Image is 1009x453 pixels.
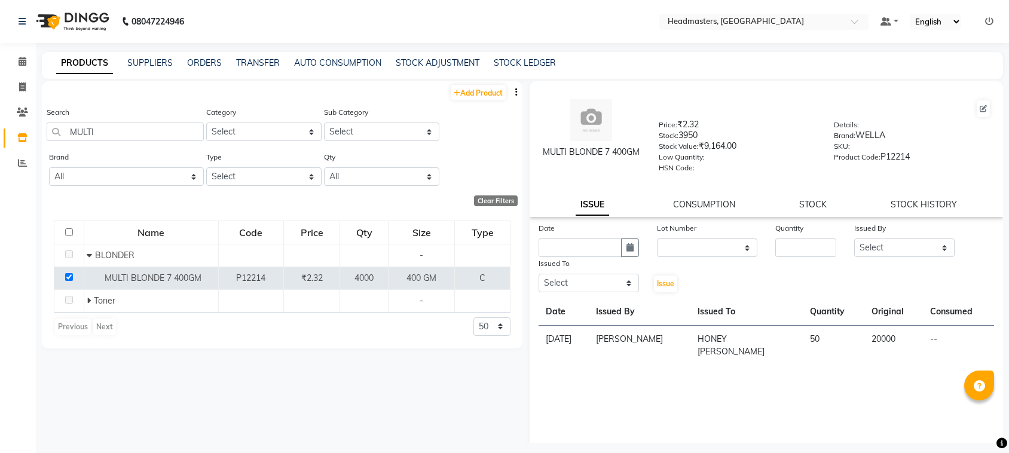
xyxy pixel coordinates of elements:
th: Date [539,298,589,326]
label: Type [206,152,222,163]
span: - [420,250,423,261]
input: Search by product name or code [47,123,204,141]
a: STOCK LEDGER [494,57,556,68]
label: Category [206,107,236,118]
a: ORDERS [187,57,222,68]
span: P12214 [236,273,265,283]
div: 3950 [659,129,816,146]
th: Original [864,298,923,326]
div: WELLA [834,129,991,146]
td: HONEY [PERSON_NAME] [690,326,803,366]
td: [DATE] [539,326,589,366]
td: 50 [803,326,864,366]
span: Issue [657,279,674,288]
a: SUPPLIERS [127,57,173,68]
button: Issue [654,276,677,292]
td: [PERSON_NAME] [589,326,690,366]
div: P12214 [834,151,991,167]
label: Qty [324,152,335,163]
img: logo [30,5,112,38]
span: Toner [94,295,115,306]
label: Search [47,107,69,118]
a: AUTO CONSUMPTION [294,57,381,68]
th: Consumed [923,298,994,326]
b: 08047224946 [132,5,184,38]
th: Quantity [803,298,864,326]
label: Brand [49,152,69,163]
label: Stock: [659,130,678,141]
label: HSN Code: [659,163,695,173]
label: Brand: [834,130,855,141]
div: Code [219,222,283,243]
div: Size [389,222,454,243]
td: 20000 [864,326,923,366]
td: -- [923,326,994,366]
div: Clear Filters [474,195,518,206]
div: Qty [341,222,387,243]
label: Issued To [539,258,570,269]
a: PRODUCTS [56,53,113,74]
div: Type [455,222,509,243]
label: SKU: [834,141,850,152]
span: 400 GM [406,273,436,283]
th: Issued By [589,298,690,326]
span: ₹2.32 [301,273,323,283]
a: Add Product [451,85,506,100]
span: MULTI BLONDE 7 400GM [105,273,201,283]
div: Price [285,222,339,243]
label: Price: [659,120,677,130]
a: STOCK [799,199,827,210]
div: ₹2.32 [659,118,816,135]
div: ₹9,164.00 [659,140,816,157]
span: 4000 [354,273,374,283]
th: Issued To [690,298,803,326]
div: MULTI BLONDE 7 400GM [542,146,641,158]
label: Details: [834,120,859,130]
label: Quantity [775,223,803,234]
a: STOCK HISTORY [891,199,957,210]
a: CONSUMPTION [673,199,735,210]
div: Name [85,222,218,243]
label: Stock Value: [659,141,699,152]
label: Low Quantity: [659,152,705,163]
label: Issued By [854,223,886,234]
span: Expand Row [87,295,94,306]
iframe: chat widget [959,405,997,441]
span: Collapse Row [87,250,95,261]
label: Lot Number [657,223,696,234]
label: Date [539,223,555,234]
label: Sub Category [324,107,368,118]
span: C [479,273,485,283]
span: BLONDER [95,250,134,261]
a: STOCK ADJUSTMENT [396,57,479,68]
span: - [420,295,423,306]
a: TRANSFER [236,57,280,68]
label: Product Code: [834,152,880,163]
img: avatar [570,99,612,141]
a: ISSUE [576,194,609,216]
